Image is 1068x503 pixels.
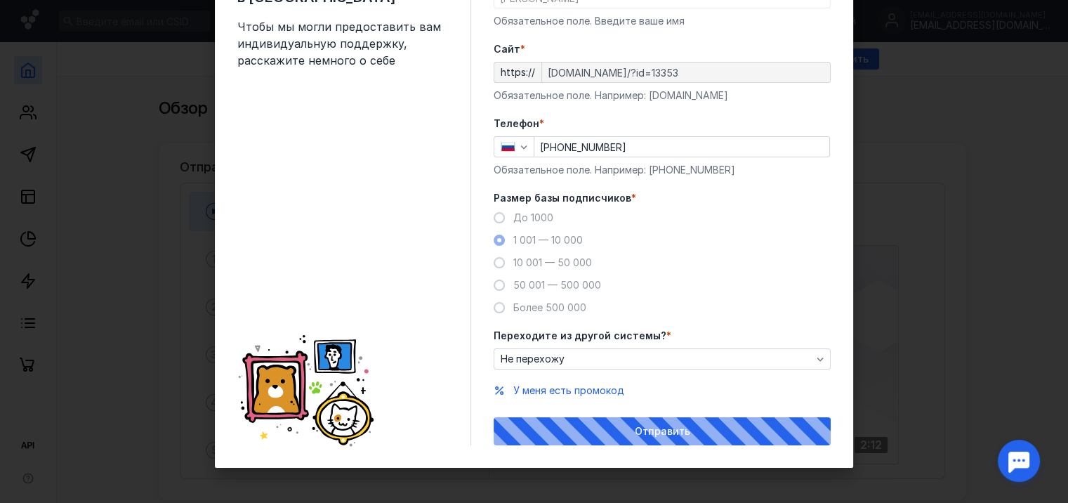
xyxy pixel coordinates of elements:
button: Не перехожу [494,348,831,370]
span: У меня есть промокод [513,384,624,396]
span: Телефон [494,117,539,131]
span: Не перехожу [501,353,565,365]
button: У меня есть промокод [513,384,624,398]
span: Размер базы подписчиков [494,191,631,205]
span: Чтобы мы могли предоставить вам индивидуальную поддержку, расскажите немного о себе [237,18,448,69]
div: Обязательное поле. Например: [PHONE_NUMBER] [494,163,831,177]
div: Обязательное поле. Введите ваше имя [494,14,831,28]
div: Обязательное поле. Например: [DOMAIN_NAME] [494,89,831,103]
span: Переходите из другой системы? [494,329,666,343]
span: Cайт [494,42,520,56]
